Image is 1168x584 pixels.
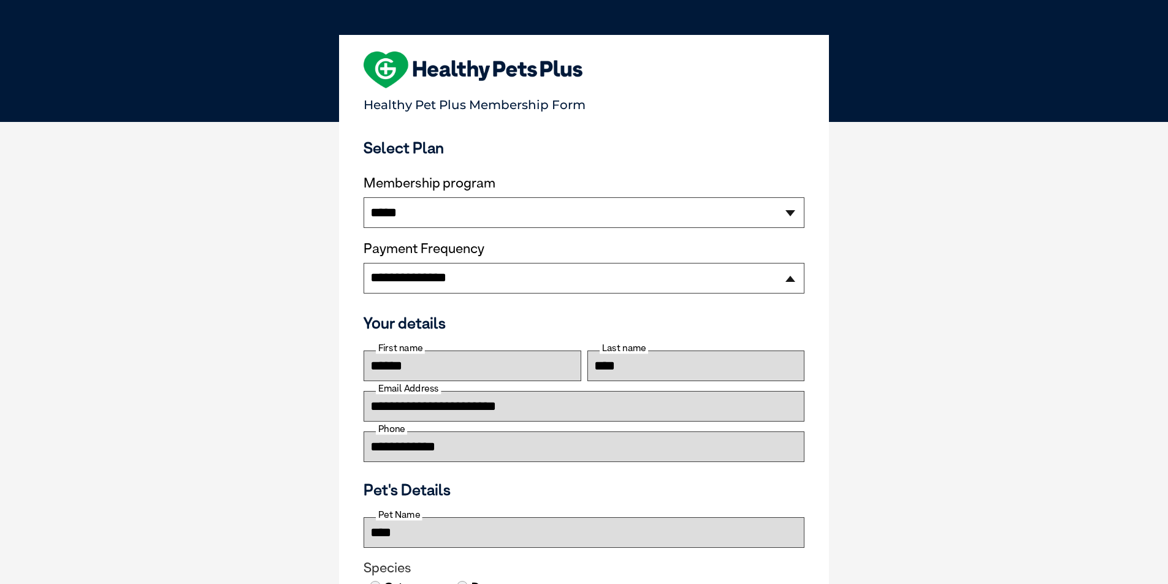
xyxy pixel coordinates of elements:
p: Healthy Pet Plus Membership Form [364,92,804,112]
legend: Species [364,560,804,576]
label: Email Address [376,383,441,394]
h3: Select Plan [364,138,804,157]
label: Membership program [364,175,804,191]
h3: Pet's Details [359,480,809,499]
label: Last name [600,343,648,354]
h3: Your details [364,314,804,332]
label: Phone [376,423,407,434]
label: First name [376,343,425,354]
label: Payment Frequency [364,241,484,257]
img: heart-shape-hpp-logo-large.png [364,51,582,88]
